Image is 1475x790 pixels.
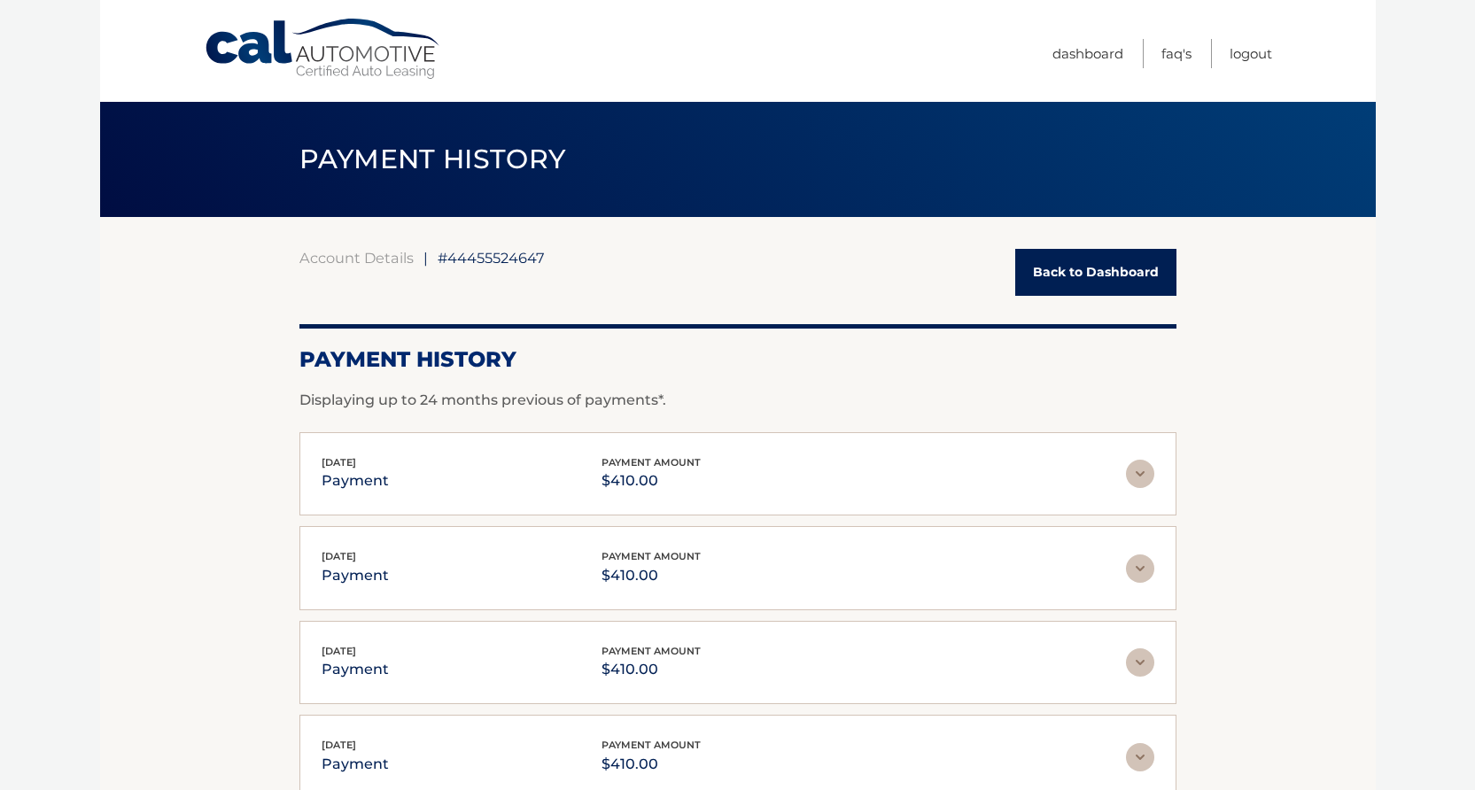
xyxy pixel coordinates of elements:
[602,645,701,657] span: payment amount
[602,739,701,751] span: payment amount
[299,143,566,175] span: PAYMENT HISTORY
[204,18,443,81] a: Cal Automotive
[322,752,389,777] p: payment
[438,249,545,267] span: #44455524647
[322,456,356,469] span: [DATE]
[1052,39,1123,68] a: Dashboard
[1126,743,1154,771] img: accordion-rest.svg
[602,657,701,682] p: $410.00
[322,550,356,562] span: [DATE]
[1015,249,1176,296] a: Back to Dashboard
[322,469,389,493] p: payment
[322,645,356,657] span: [DATE]
[602,469,701,493] p: $410.00
[602,456,701,469] span: payment amount
[1126,554,1154,583] img: accordion-rest.svg
[1161,39,1192,68] a: FAQ's
[423,249,428,267] span: |
[299,249,414,267] a: Account Details
[1126,648,1154,677] img: accordion-rest.svg
[1230,39,1272,68] a: Logout
[322,657,389,682] p: payment
[602,563,701,588] p: $410.00
[299,346,1176,373] h2: Payment History
[322,563,389,588] p: payment
[299,390,1176,411] p: Displaying up to 24 months previous of payments*.
[602,752,701,777] p: $410.00
[602,550,701,562] span: payment amount
[322,739,356,751] span: [DATE]
[1126,460,1154,488] img: accordion-rest.svg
